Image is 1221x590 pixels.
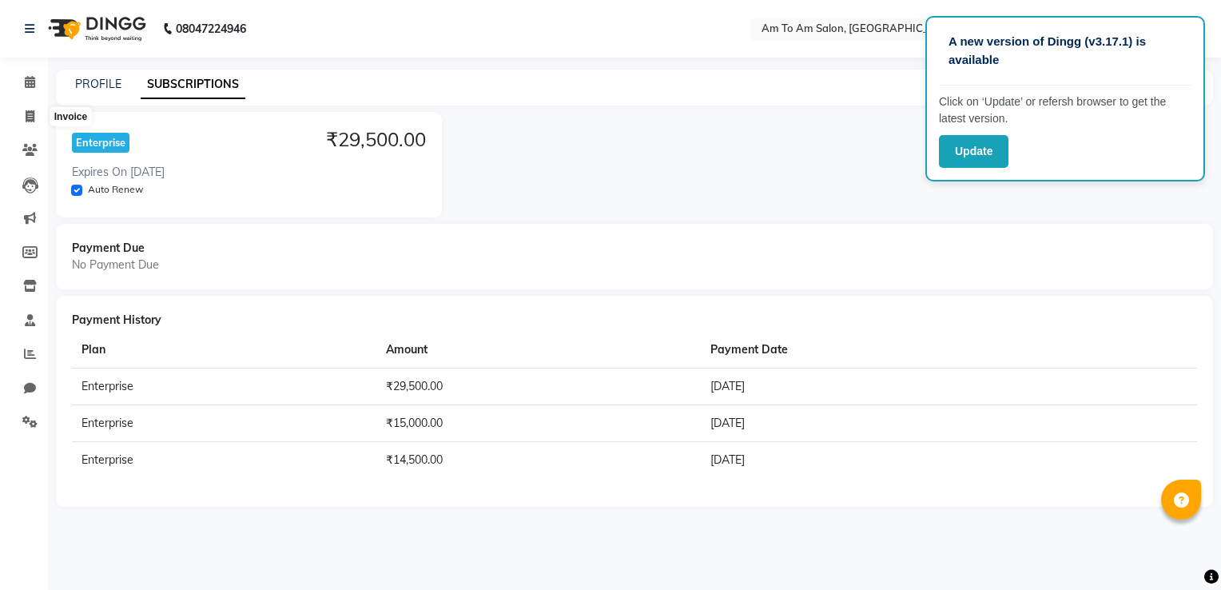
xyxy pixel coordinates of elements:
[72,164,165,181] div: Expires On [DATE]
[701,368,1115,405] td: [DATE]
[176,6,246,51] b: 08047224946
[939,135,1008,168] button: Update
[41,6,150,51] img: logo
[72,441,376,478] td: Enterprise
[72,312,1197,329] div: Payment History
[701,332,1115,369] th: Payment Date
[72,133,129,153] div: Enterprise
[939,94,1191,127] p: Click on ‘Update’ or refersh browser to get the latest version.
[949,33,1182,69] p: A new version of Dingg (v3.17.1) is available
[701,441,1115,478] td: [DATE]
[72,240,1197,257] div: Payment Due
[72,332,376,369] th: Plan
[376,405,702,441] td: ₹15,000.00
[72,405,376,441] td: Enterprise
[50,107,91,126] div: Invoice
[88,182,143,197] label: Auto Renew
[141,70,245,99] a: SUBSCRIPTIONS
[326,128,426,151] h4: ₹29,500.00
[72,368,376,405] td: Enterprise
[376,368,702,405] td: ₹29,500.00
[75,77,121,91] a: PROFILE
[701,405,1115,441] td: [DATE]
[72,257,1197,273] div: No Payment Due
[376,332,702,369] th: Amount
[376,441,702,478] td: ₹14,500.00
